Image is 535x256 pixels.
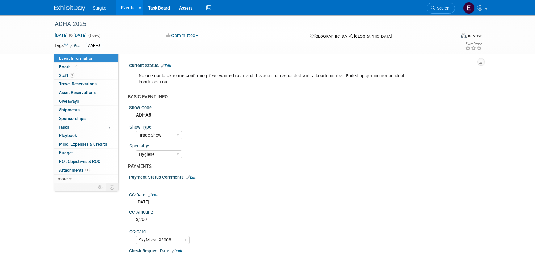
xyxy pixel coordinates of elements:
div: CC-Card: [129,227,478,235]
span: ROI, Objectives & ROO [59,159,100,164]
span: Search [435,6,449,11]
div: Show Type: [129,122,478,130]
div: BASIC EVENT INFO [128,94,476,100]
a: Search [427,3,455,14]
span: [DATE] [DATE] [54,32,87,38]
div: Check Request Date: [129,246,481,254]
span: Travel Reservations [59,81,97,86]
div: In-Person [468,33,482,38]
a: Shipments [54,106,118,114]
span: Surgitel [93,6,107,11]
a: Giveaways [54,97,118,105]
span: [DATE] [137,199,149,204]
span: Booth [59,64,78,69]
a: Playbook [54,131,118,140]
a: Event Information [54,54,118,62]
span: Shipments [59,107,80,112]
button: Committed [164,32,200,39]
div: No one got back to me confirming if we wanted to attend this again or responded with a booth numb... [134,70,413,88]
a: Edit [172,249,182,253]
span: Attachments [59,168,90,173]
div: Specialty: [129,141,478,149]
td: Tags [54,42,81,49]
a: Misc. Expenses & Credits [54,140,118,148]
span: Misc. Expenses & Credits [59,142,107,147]
div: ADHA8 [86,43,102,49]
a: Edit [161,64,171,68]
a: Booth [54,63,118,71]
div: ADHA8 [134,110,476,120]
i: Booth reservation complete [74,65,77,68]
span: Playbook [59,133,77,138]
span: Staff [59,73,74,78]
span: Tasks [58,125,69,130]
a: Staff1 [54,71,118,80]
span: [GEOGRAPHIC_DATA], [GEOGRAPHIC_DATA] [314,34,392,39]
span: Event Information [59,56,94,61]
a: Edit [70,44,81,48]
a: Attachments1 [54,166,118,174]
span: Giveaways [59,99,79,104]
span: 1 [70,73,74,78]
a: ROI, Objectives & ROO [54,157,118,166]
div: CC-Date: [129,190,481,198]
a: more [54,175,118,183]
span: Sponsorships [59,116,86,121]
span: (3 days) [88,34,101,38]
span: Asset Reservations [59,90,96,95]
div: CC-Amount: [129,207,481,215]
a: Edit [148,193,158,197]
img: Event Coordinator [463,2,475,14]
div: ADHA 2025 [53,19,446,30]
a: Travel Reservations [54,80,118,88]
img: Format-Inperson.png [461,33,467,38]
span: to [68,33,74,38]
a: Asset Reservations [54,88,118,97]
td: Toggle Event Tabs [106,183,119,191]
td: Personalize Event Tab Strip [95,183,106,191]
div: Event Rating [465,42,482,45]
span: 1 [85,168,90,172]
img: ExhibitDay [54,5,85,11]
div: Event Format [419,32,482,41]
a: Sponsorships [54,114,118,123]
a: Budget [54,149,118,157]
span: more [58,176,68,181]
a: Tasks [54,123,118,131]
a: Edit [186,175,196,180]
div: Show Code: [129,103,481,111]
span: Budget [59,150,73,155]
div: 3,200 [134,215,476,224]
div: PAYMENTS [128,163,476,170]
div: Payment Status Comments: [129,173,481,181]
div: Current Status: [129,61,481,69]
